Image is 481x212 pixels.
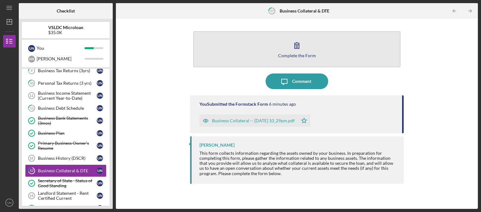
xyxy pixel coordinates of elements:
div: U N [97,180,103,186]
button: UN [3,196,16,209]
div: U N [97,130,103,136]
div: U N [97,68,103,74]
div: U N [28,45,35,52]
a: Secretary of State - Status of Good StandingUN [25,177,106,189]
div: Complete the Form [278,53,316,58]
div: You [37,43,85,53]
a: 9Business Tax Returns (3yrs)UN [25,64,106,77]
div: U N [97,105,103,111]
a: 12Business Debt ScheduleUN [25,102,106,114]
div: Business Collateral -- [DATE] 10_29pm.pdf [212,118,295,123]
time: 2025-08-22 02:29 [269,102,296,107]
b: Business Collateral & DTE [280,8,329,13]
button: Business Collateral -- [DATE] 10_29pm.pdf [199,114,310,127]
a: 10Personal Tax Returns (3 yrs)UN [25,77,106,89]
b: VSLDC Microloan [48,25,83,30]
button: Comment [266,73,328,89]
tspan: 19 [29,194,33,198]
div: U N [97,193,103,199]
div: Business Plan [38,131,97,136]
div: This form collects information regarding the assets owned by your business. In preparation for co... [199,151,397,176]
tspan: 17 [30,169,34,173]
div: U N [97,205,103,211]
a: Business Bank Statements (3mos)UN [25,114,106,127]
div: Business History (DSCR) [38,156,97,161]
div: U N [97,155,103,161]
a: 16Business History (DSCR)UN [25,152,106,164]
div: U N [97,118,103,124]
a: 11Business Income Statement (Current Year-to-Date)UN [25,89,106,102]
div: Business Tax Returns (3yrs) [38,68,97,73]
div: Business Collateral & DTE [38,168,97,173]
text: UN [7,201,12,204]
div: Personal Tax Returns (3 yrs) [38,81,97,86]
a: 17Business Collateral & DTEUN [25,164,106,177]
div: Business Debt Schedule [38,106,97,111]
a: 19Landlord Statement - Rent Certified CurrentUN [25,189,106,202]
tspan: 12 [30,106,34,110]
div: U N [97,168,103,174]
div: Landlord Statement - Rent Certified Current [38,191,97,201]
div: Business Income Statement (Current Year-to-Date) [38,91,97,101]
tspan: 9 [31,69,33,73]
tspan: 11 [29,94,33,98]
button: Complete the Form [193,31,401,67]
div: [PERSON_NAME] [199,143,235,148]
div: S W [28,56,35,63]
a: Business PlanUN [25,127,106,139]
tspan: 16 [29,156,33,160]
div: Comment [292,73,311,89]
div: U N [97,80,103,86]
tspan: 17 [270,9,274,13]
div: [PERSON_NAME] [37,53,85,64]
div: $35.0K [48,30,83,35]
div: Secretary of State - Status of Good Standing [38,178,97,188]
a: Primary Business Owner's ResumeUN [25,139,106,152]
div: U N [97,143,103,149]
b: Checklist [57,8,75,13]
div: You Submitted the Formstack Form [199,102,268,107]
div: Business Bank Statements (3mos) [38,116,97,126]
div: Primary Business Owner's Resume [38,141,97,151]
div: U N [97,93,103,99]
tspan: 10 [30,81,34,85]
